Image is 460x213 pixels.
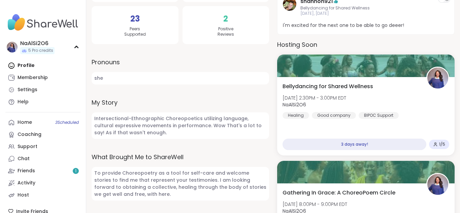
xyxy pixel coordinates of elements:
[283,189,395,197] span: Gathering In Grace: A ChoreoPoem Circle
[5,153,80,165] a: Chat
[18,99,29,105] div: Help
[92,58,269,67] label: Pronouns
[277,40,455,49] h3: Hosting Soon
[283,112,309,119] div: Healing
[5,189,80,201] a: Host
[75,168,76,174] span: 1
[359,112,399,119] div: BIPOC Support
[18,143,37,150] div: Support
[55,120,79,125] span: 3 Scheduled
[92,112,269,139] span: Intersectional-Ethnographic Choreopoetics utilizing language, cultural expressive movements in pe...
[92,98,269,107] label: My Story
[5,165,80,177] a: Friends1
[223,13,228,25] span: 2
[283,139,426,150] div: 3 days away!
[5,129,80,141] a: Coaching
[5,141,80,153] a: Support
[18,192,29,199] div: Host
[92,167,269,201] span: To provide Choreopoetry as a tool for self-care and welcome stories to find me that represent you...
[28,48,53,54] span: 5 Pro credits
[92,152,269,162] label: What Brought Me to ShareWell
[283,201,347,208] span: [DATE] 8:00PM - 9:00PM EDT
[218,26,234,38] span: Positive Reviews
[18,180,35,186] div: Activity
[20,40,55,47] div: NaAlSi2O6
[427,174,448,195] img: NaAlSi2O6
[18,74,48,81] div: Membership
[5,116,80,129] a: Home3Scheduled
[312,112,356,119] div: Good company
[283,82,373,91] span: Bellydancing for Shared Wellness
[18,131,41,138] div: Coaching
[5,72,80,84] a: Membership
[283,95,346,101] span: [DATE] 2:30PM - 3:00PM EDT
[7,42,18,52] img: NaAlSi2O6
[300,5,431,11] span: Bellydancing for Shared Wellness
[124,26,146,38] span: Peers Supported
[18,155,30,162] div: Chat
[5,96,80,108] a: Help
[18,168,35,174] div: Friends
[5,84,80,96] a: Settings
[300,11,431,16] span: [DATE], [DATE]
[18,86,37,93] div: Settings
[18,119,32,126] div: Home
[130,13,140,25] span: 23
[92,72,269,84] span: she
[283,101,306,108] b: NaAlSi2O6
[283,22,449,29] span: I'm excited for the next one to be able to go deeer!
[5,177,80,189] a: Activity
[427,68,448,88] img: NaAlSi2O6
[5,11,80,34] img: ShareWell Nav Logo
[439,142,445,147] span: 1 / 5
